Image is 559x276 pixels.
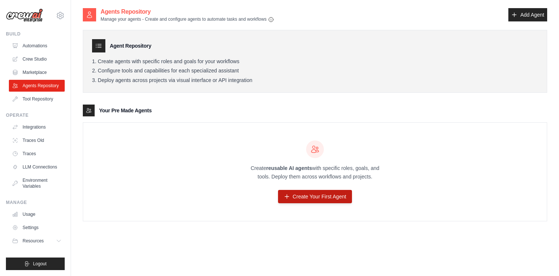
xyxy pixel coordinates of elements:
div: Manage [6,200,65,205]
a: Integrations [9,121,65,133]
li: Configure tools and capabilities for each specialized assistant [92,68,538,74]
a: Crew Studio [9,53,65,65]
p: Manage your agents - Create and configure agents to automate tasks and workflows [101,16,274,23]
a: Settings [9,222,65,234]
a: Marketplace [9,67,65,78]
p: Create with specific roles, goals, and tools. Deploy them across workflows and projects. [244,164,386,181]
div: Build [6,31,65,37]
a: Tool Repository [9,93,65,105]
li: Create agents with specific roles and goals for your workflows [92,58,538,65]
strong: reusable AI agents [266,165,312,171]
div: Operate [6,112,65,118]
a: Create Your First Agent [278,190,352,203]
a: LLM Connections [9,161,65,173]
a: Traces [9,148,65,160]
li: Deploy agents across projects via visual interface or API integration [92,77,538,84]
h3: Your Pre Made Agents [99,107,152,114]
h3: Agent Repository [110,42,151,50]
a: Environment Variables [9,174,65,192]
span: Logout [33,261,47,267]
button: Logout [6,258,65,270]
a: Automations [9,40,65,52]
span: Resources [23,238,44,244]
a: Add Agent [508,8,547,21]
a: Traces Old [9,134,65,146]
a: Usage [9,208,65,220]
a: Agents Repository [9,80,65,92]
h2: Agents Repository [101,7,274,16]
img: Logo [6,8,43,23]
button: Resources [9,235,65,247]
